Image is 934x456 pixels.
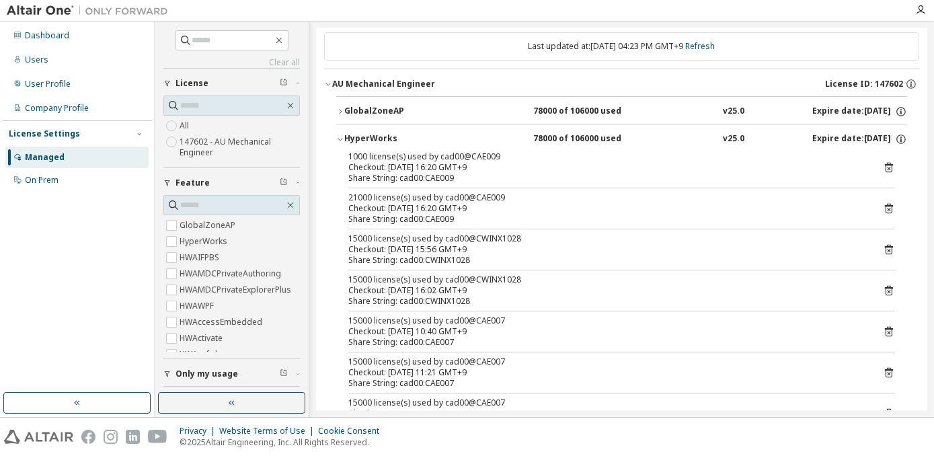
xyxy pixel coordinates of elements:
[180,118,192,134] label: All
[148,430,167,444] img: youtube.svg
[25,152,65,163] div: Managed
[180,346,223,363] label: HWAcufwh
[180,426,219,436] div: Privacy
[176,78,208,89] span: License
[318,426,387,436] div: Cookie Consent
[533,133,654,145] div: 78000 of 106000 used
[336,97,907,126] button: GlobalZoneAP78000 of 106000 usedv25.0Expire date:[DATE]
[126,430,140,444] img: linkedin.svg
[348,274,863,285] div: 15000 license(s) used by cad00@CWINX1028
[348,162,863,173] div: Checkout: [DATE] 16:20 GMT+9
[723,106,744,118] div: v25.0
[348,367,863,378] div: Checkout: [DATE] 11:21 GMT+9
[533,106,654,118] div: 78000 of 106000 used
[163,57,300,68] a: Clear all
[348,397,863,408] div: 15000 license(s) used by cad00@CAE007
[180,330,225,346] label: HWActivate
[348,378,863,389] div: Share String: cad00:CAE007
[324,32,919,61] div: Last updated at: [DATE] 04:23 PM GMT+9
[348,296,863,307] div: Share String: cad00:CWINX1028
[348,356,863,367] div: 15000 license(s) used by cad00@CAE007
[812,133,907,145] div: Expire date: [DATE]
[348,151,863,162] div: 1000 license(s) used by cad00@CAE009
[348,408,863,419] div: Checkout: [DATE] 14:59 GMT+9
[348,337,863,348] div: Share String: cad00:CAE007
[180,134,300,161] label: 147602 - AU Mechanical Engineer
[180,233,230,250] label: HyperWorks
[25,30,69,41] div: Dashboard
[9,128,80,139] div: License Settings
[825,79,903,89] span: License ID: 147602
[280,78,288,89] span: Clear filter
[104,430,118,444] img: instagram.svg
[180,314,265,330] label: HWAccessEmbedded
[25,103,89,114] div: Company Profile
[163,359,300,389] button: Only my usage
[324,69,919,99] button: AU Mechanical EngineerLicense ID: 147602
[163,69,300,98] button: License
[348,192,863,203] div: 21000 license(s) used by cad00@CAE009
[180,217,238,233] label: GlobalZoneAP
[219,426,318,436] div: Website Terms of Use
[348,285,863,296] div: Checkout: [DATE] 16:02 GMT+9
[4,430,73,444] img: altair_logo.svg
[348,326,863,337] div: Checkout: [DATE] 10:40 GMT+9
[25,54,48,65] div: Users
[348,173,863,184] div: Share String: cad00:CAE009
[7,4,175,17] img: Altair One
[332,79,435,89] div: AU Mechanical Engineer
[686,40,715,52] a: Refresh
[25,79,71,89] div: User Profile
[176,369,238,379] span: Only my usage
[348,203,863,214] div: Checkout: [DATE] 16:20 GMT+9
[348,214,863,225] div: Share String: cad00:CAE009
[280,178,288,188] span: Clear filter
[348,233,863,244] div: 15000 license(s) used by cad00@CWINX1028
[180,298,217,314] label: HWAWPF
[280,369,288,379] span: Clear filter
[163,168,300,198] button: Feature
[336,124,907,154] button: HyperWorks78000 of 106000 usedv25.0Expire date:[DATE]
[723,133,744,145] div: v25.0
[180,266,284,282] label: HWAMDCPrivateAuthoring
[180,250,222,266] label: HWAIFPBS
[25,175,59,186] div: On Prem
[81,430,95,444] img: facebook.svg
[348,315,863,326] div: 15000 license(s) used by cad00@CAE007
[344,106,465,118] div: GlobalZoneAP
[180,282,294,298] label: HWAMDCPrivateExplorerPlus
[180,436,387,448] p: © 2025 Altair Engineering, Inc. All Rights Reserved.
[348,255,863,266] div: Share String: cad00:CWINX1028
[348,244,863,255] div: Checkout: [DATE] 15:56 GMT+9
[812,106,907,118] div: Expire date: [DATE]
[176,178,210,188] span: Feature
[344,133,465,145] div: HyperWorks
